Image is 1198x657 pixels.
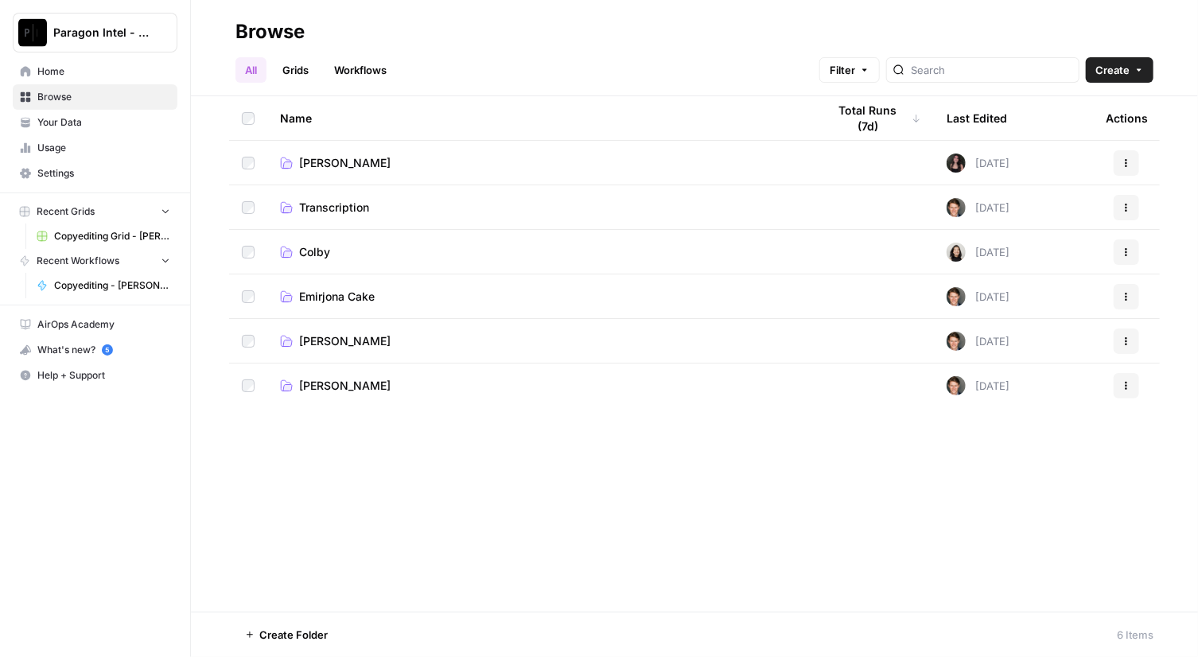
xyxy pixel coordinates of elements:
[18,18,47,47] img: Paragon Intel - Copyediting Logo
[280,200,802,216] a: Transcription
[13,59,177,84] a: Home
[13,13,177,52] button: Workspace: Paragon Intel - Copyediting
[1117,627,1153,643] div: 6 Items
[235,622,337,647] button: Create Folder
[14,338,177,362] div: What's new?
[29,224,177,249] a: Copyediting Grid - [PERSON_NAME]
[273,57,318,83] a: Grids
[830,62,855,78] span: Filter
[280,289,802,305] a: Emirjona Cake
[37,254,119,268] span: Recent Workflows
[299,244,330,260] span: Colby
[280,96,802,140] div: Name
[947,198,966,217] img: qw00ik6ez51o8uf7vgx83yxyzow9
[299,333,391,349] span: [PERSON_NAME]
[947,287,966,306] img: qw00ik6ez51o8uf7vgx83yxyzow9
[235,19,305,45] div: Browse
[947,96,1007,140] div: Last Edited
[13,337,177,363] button: What's new? 5
[29,273,177,298] a: Copyediting - [PERSON_NAME]
[13,135,177,161] a: Usage
[911,62,1072,78] input: Search
[13,363,177,388] button: Help + Support
[819,57,880,83] button: Filter
[37,115,170,130] span: Your Data
[1095,62,1130,78] span: Create
[37,204,95,219] span: Recent Grids
[947,287,1009,306] div: [DATE]
[947,154,966,173] img: 5nlru5lqams5xbrbfyykk2kep4hl
[947,243,1009,262] div: [DATE]
[299,378,391,394] span: [PERSON_NAME]
[54,278,170,293] span: Copyediting - [PERSON_NAME]
[947,154,1009,173] div: [DATE]
[947,332,966,351] img: qw00ik6ez51o8uf7vgx83yxyzow9
[37,317,170,332] span: AirOps Academy
[280,333,802,349] a: [PERSON_NAME]
[299,200,369,216] span: Transcription
[37,90,170,104] span: Browse
[299,289,375,305] span: Emirjona Cake
[1086,57,1153,83] button: Create
[13,161,177,186] a: Settings
[105,346,109,354] text: 5
[947,376,1009,395] div: [DATE]
[54,229,170,243] span: Copyediting Grid - [PERSON_NAME]
[947,243,966,262] img: t5ef5oef8zpw1w4g2xghobes91mw
[37,368,170,383] span: Help + Support
[102,344,113,356] a: 5
[13,84,177,110] a: Browse
[37,64,170,79] span: Home
[259,627,328,643] span: Create Folder
[947,332,1009,351] div: [DATE]
[827,96,921,140] div: Total Runs (7d)
[325,57,396,83] a: Workflows
[13,110,177,135] a: Your Data
[13,200,177,224] button: Recent Grids
[299,155,391,171] span: [PERSON_NAME]
[280,244,802,260] a: Colby
[947,198,1009,217] div: [DATE]
[947,376,966,395] img: qw00ik6ez51o8uf7vgx83yxyzow9
[53,25,150,41] span: Paragon Intel - Copyediting
[13,312,177,337] a: AirOps Academy
[13,249,177,273] button: Recent Workflows
[37,166,170,181] span: Settings
[280,378,802,394] a: [PERSON_NAME]
[235,57,266,83] a: All
[280,155,802,171] a: [PERSON_NAME]
[1106,96,1148,140] div: Actions
[37,141,170,155] span: Usage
